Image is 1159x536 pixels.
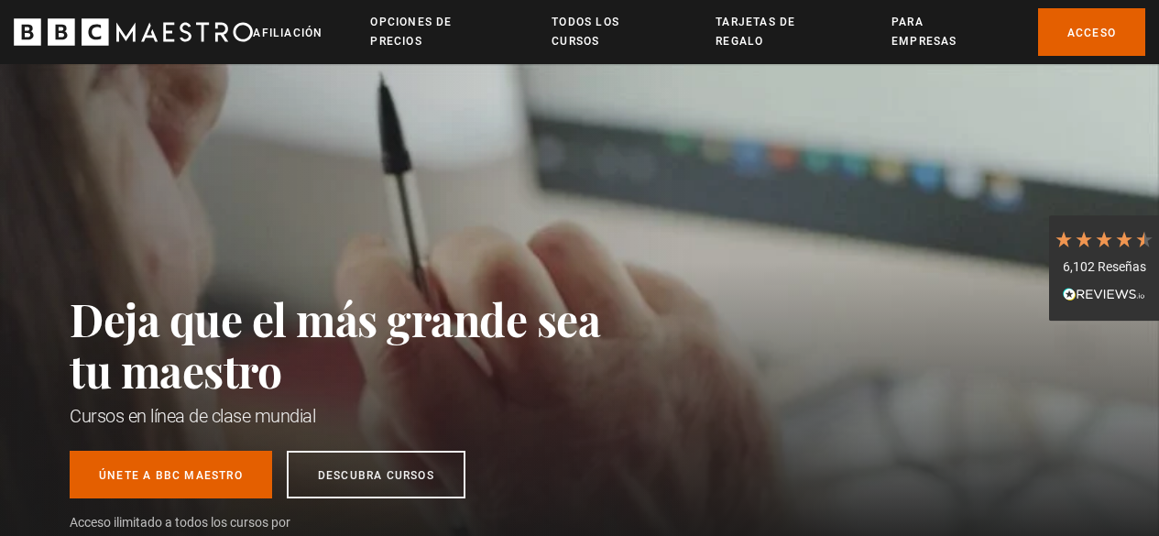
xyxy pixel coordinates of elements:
[1049,215,1159,322] div: 6,102 ReseñasLeer todas las reseñas
[552,16,619,47] font: Todos los cursos
[253,27,323,39] font: Afiliación
[287,451,465,498] a: Descubra cursos
[70,290,600,399] font: Deja que el más grande sea tu maestro
[1063,259,1095,274] font: 6,102
[70,405,315,427] font: Cursos en línea de clase mundial
[716,16,795,47] font: Tarjetas de regalo
[253,8,1145,55] nav: Primario
[1054,229,1154,249] div: 4,7 estrellas
[1038,8,1145,55] a: Acceso
[370,13,504,50] a: Opciones de precios
[253,24,323,42] a: Afiliación
[1054,285,1154,307] div: Leer todas las reseñas
[891,16,957,47] font: Para empresas
[1063,288,1145,301] img: OPINIONES.io
[1067,27,1116,39] font: Acceso
[370,16,452,47] font: Opciones de precios
[891,13,990,50] a: Para empresas
[14,18,253,46] svg: Maestro de la BBC
[70,451,272,498] a: Únete a BBC Maestro
[552,13,668,50] a: Todos los cursos
[1098,259,1146,274] font: Reseñas
[716,13,844,50] a: Tarjetas de regalo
